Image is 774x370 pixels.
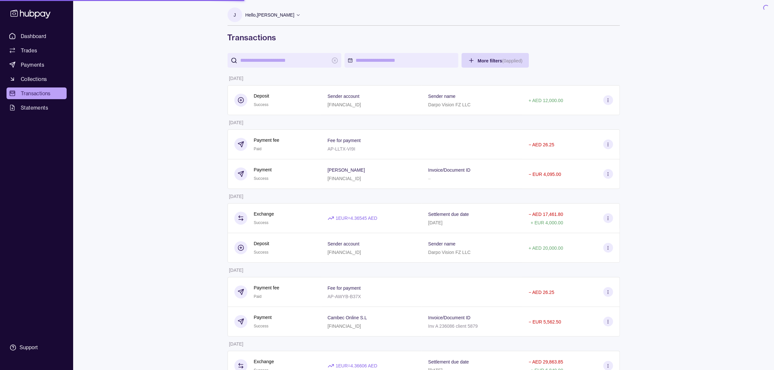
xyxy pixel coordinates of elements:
[254,147,262,151] span: Paid
[229,194,243,199] p: [DATE]
[21,61,44,69] span: Payments
[478,58,523,63] span: More filters
[7,87,67,99] a: Transactions
[428,220,442,225] p: [DATE]
[254,294,262,299] span: Paid
[529,172,561,177] p: − EUR 4,095.00
[502,58,522,63] p: ( 0 applied)
[254,137,280,144] p: Payment fee
[229,341,243,347] p: [DATE]
[328,167,365,173] p: [PERSON_NAME]
[328,94,360,99] p: Sender account
[328,176,361,181] p: [FINANCIAL_ID]
[254,102,269,107] span: Success
[336,215,377,222] p: 1 EUR = 4.36545 AED
[7,45,67,56] a: Trades
[229,268,243,273] p: [DATE]
[529,142,554,147] p: − AED 26.25
[529,290,554,295] p: − AED 26.25
[20,344,38,351] div: Support
[529,245,563,251] p: + AED 20,000.00
[428,94,455,99] p: Sender name
[328,138,361,143] p: Fee for payment
[428,359,469,364] p: Settlement due date
[7,30,67,42] a: Dashboard
[529,319,561,324] p: − EUR 5,562.50
[428,102,470,107] p: Darpo Vision FZ LLC
[428,315,470,320] p: Invoice/Document ID
[7,59,67,71] a: Payments
[254,324,269,328] span: Success
[428,176,431,181] p: –
[254,210,274,218] p: Exchange
[229,76,243,81] p: [DATE]
[428,241,455,246] p: Sender name
[21,89,51,97] span: Transactions
[328,241,360,246] p: Sender account
[531,220,563,225] p: + EUR 4,000.00
[254,314,272,321] p: Payment
[7,73,67,85] a: Collections
[21,104,48,112] span: Statements
[529,212,563,217] p: − AED 17,461.80
[7,102,67,113] a: Statements
[254,358,274,365] p: Exchange
[328,102,361,107] p: [FINANCIAL_ID]
[21,75,47,83] span: Collections
[529,98,563,103] p: + AED 12,000.00
[254,92,269,99] p: Deposit
[328,324,361,329] p: [FINANCIAL_ID]
[428,212,469,217] p: Settlement due date
[254,176,269,181] span: Success
[428,324,478,329] p: Inv A 236086 client 5879
[21,46,37,54] span: Trades
[328,294,361,299] p: AP-AWYB-B37X
[336,362,377,369] p: 1 EUR = 4.36606 AED
[254,250,269,255] span: Success
[254,240,269,247] p: Deposit
[328,250,361,255] p: [FINANCIAL_ID]
[462,53,529,68] button: More filters(0applied)
[428,250,470,255] p: Darpo Vision FZ LLC
[254,284,280,291] p: Payment fee
[428,167,470,173] p: Invoice/Document ID
[228,32,620,43] h1: Transactions
[229,120,243,125] p: [DATE]
[328,285,361,291] p: Fee for payment
[21,32,46,40] span: Dashboard
[254,220,269,225] span: Success
[529,359,563,364] p: − AED 29,863.85
[254,166,272,173] p: Payment
[328,146,355,152] p: AP-LLTX-VI9I
[7,341,67,354] a: Support
[234,11,236,19] p: J
[241,53,328,68] input: search
[328,315,367,320] p: Cambec Online S.L
[245,11,295,19] p: Hello, [PERSON_NAME]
